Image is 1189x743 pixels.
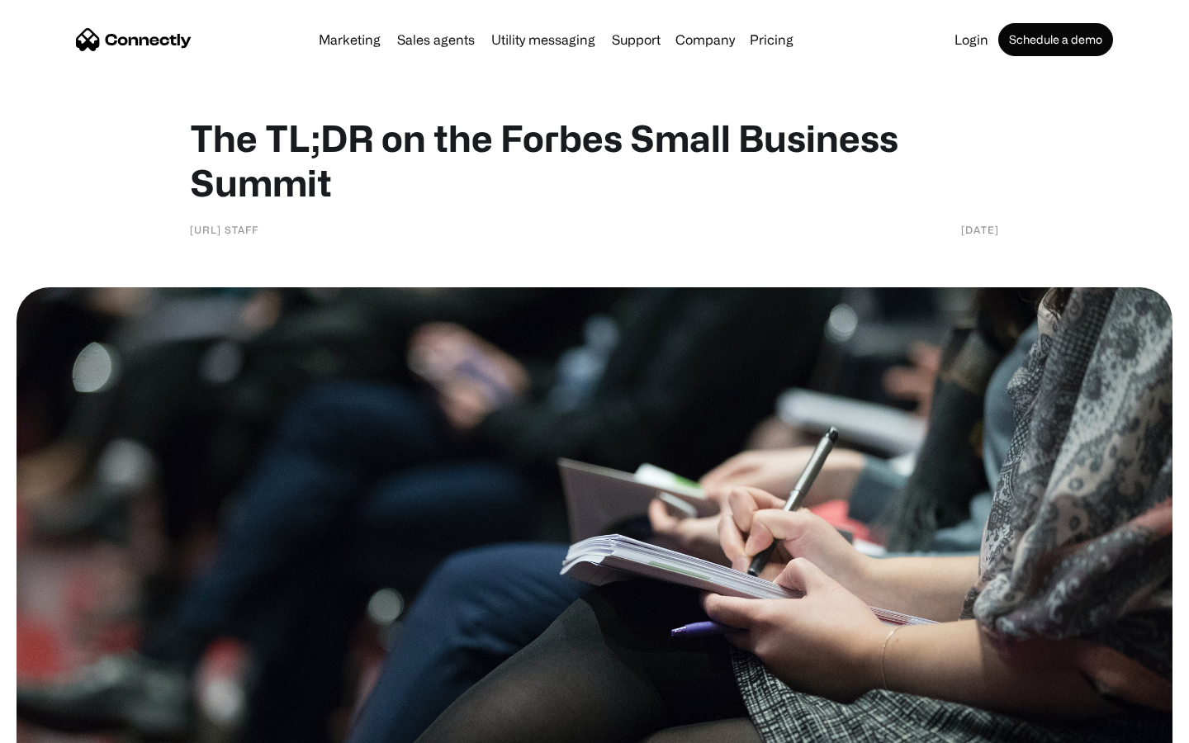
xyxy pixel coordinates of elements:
[743,33,800,46] a: Pricing
[190,221,258,238] div: [URL] Staff
[998,23,1113,56] a: Schedule a demo
[190,116,999,205] h1: The TL;DR on the Forbes Small Business Summit
[391,33,481,46] a: Sales agents
[605,33,667,46] a: Support
[17,714,99,737] aside: Language selected: English
[33,714,99,737] ul: Language list
[312,33,387,46] a: Marketing
[675,28,735,51] div: Company
[485,33,602,46] a: Utility messaging
[948,33,995,46] a: Login
[961,221,999,238] div: [DATE]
